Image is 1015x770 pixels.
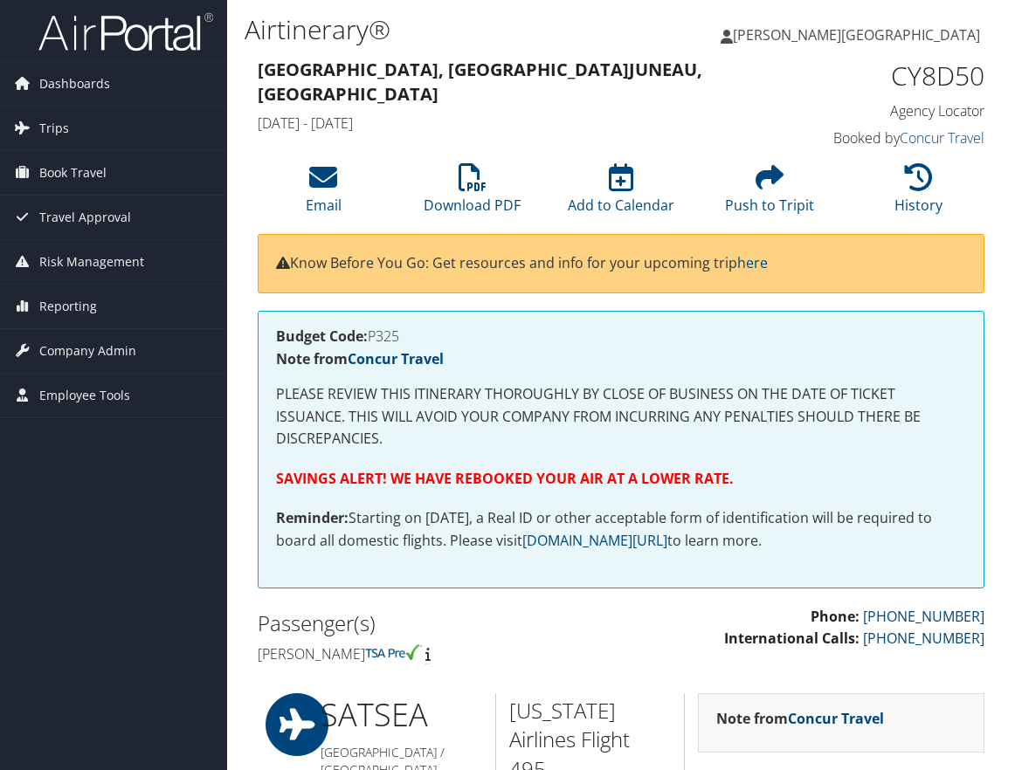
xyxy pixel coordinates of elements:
a: Concur Travel [348,349,444,368]
img: tsa-precheck.png [365,644,422,660]
a: History [894,173,942,215]
h4: Booked by [823,128,985,148]
span: Risk Management [39,240,144,284]
strong: [GEOGRAPHIC_DATA], [GEOGRAPHIC_DATA] Juneau, [GEOGRAPHIC_DATA] [258,58,702,106]
span: Dashboards [39,62,110,106]
h1: CY8D50 [823,58,985,94]
a: Add to Calendar [568,173,674,215]
img: airportal-logo.png [38,11,213,52]
a: Concur Travel [900,128,984,148]
strong: Phone: [811,607,860,626]
span: Employee Tools [39,374,130,417]
a: [PHONE_NUMBER] [863,607,984,626]
a: Email [306,173,342,215]
span: [PERSON_NAME][GEOGRAPHIC_DATA] [733,25,980,45]
span: Book Travel [39,151,107,195]
span: Company Admin [39,329,136,373]
h4: [PERSON_NAME] [258,644,608,663]
a: Push to Tripit [725,173,814,215]
p: Know Before You Go: Get resources and info for your upcoming trip [276,252,966,275]
strong: International Calls: [724,629,860,648]
p: PLEASE REVIEW THIS ITINERARY THOROUGHLY BY CLOSE OF BUSINESS ON THE DATE OF TICKET ISSUANCE. THIS... [276,383,966,450]
h4: [DATE] - [DATE] [258,113,797,133]
strong: Reminder: [276,508,349,527]
p: Starting on [DATE], a Real ID or other acceptable form of identification will be required to boar... [276,507,966,552]
a: [DOMAIN_NAME][URL] [522,531,667,550]
strong: SAVINGS ALERT! WE HAVE REBOOKED YOUR AIR AT A LOWER RATE. [276,469,734,488]
span: Reporting [39,285,97,328]
strong: Budget Code: [276,327,368,346]
span: Trips [39,107,69,150]
strong: Note from [716,709,884,728]
h1: SAT SEA [321,693,483,737]
a: Concur Travel [788,709,884,728]
span: Travel Approval [39,196,131,239]
a: [PERSON_NAME][GEOGRAPHIC_DATA] [721,9,998,61]
h4: Agency Locator [823,101,985,120]
h4: P325 [276,329,966,343]
a: here [737,253,768,272]
h1: Airtinerary® [245,11,747,48]
h2: Passenger(s) [258,608,608,638]
a: [PHONE_NUMBER] [863,629,984,648]
a: Download PDF [424,173,521,215]
strong: Note from [276,349,444,368]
